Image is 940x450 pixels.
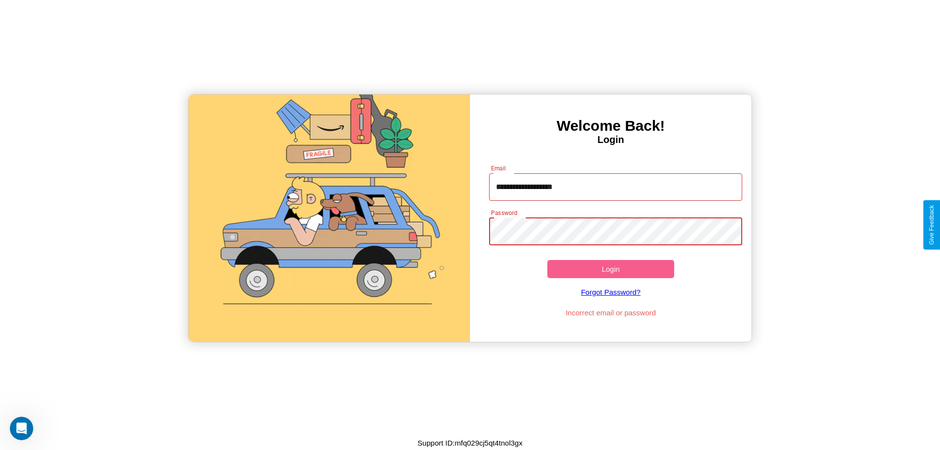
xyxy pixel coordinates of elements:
label: Password [491,209,517,217]
h3: Welcome Back! [470,118,752,134]
button: Login [547,260,674,278]
iframe: Intercom live chat [10,417,33,440]
p: Support ID: mfq029cj5qt4tnol3gx [418,436,522,450]
label: Email [491,164,506,172]
div: Give Feedback [928,205,935,245]
p: Incorrect email or password [484,306,738,319]
img: gif [188,95,470,342]
a: Forgot Password? [484,278,738,306]
h4: Login [470,134,752,145]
